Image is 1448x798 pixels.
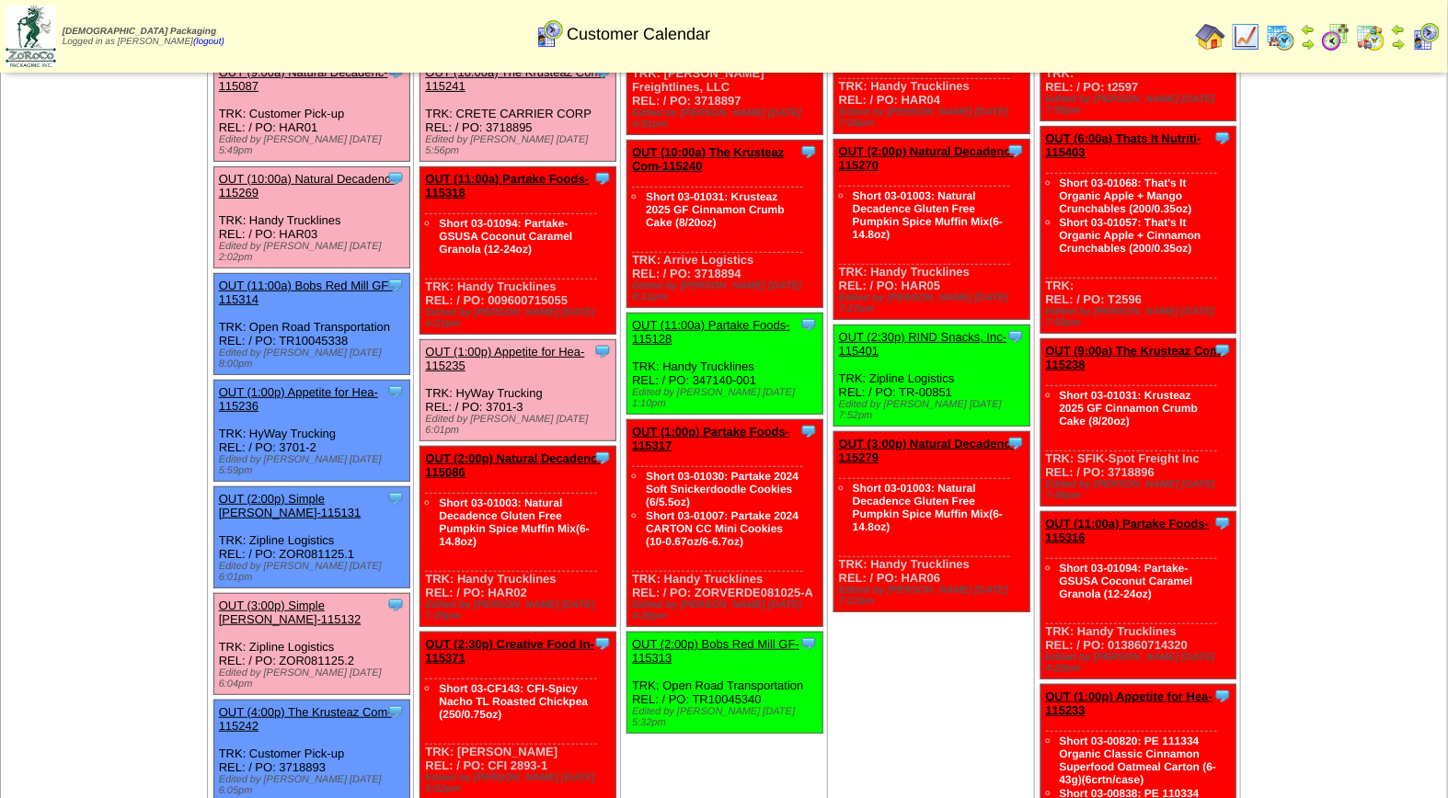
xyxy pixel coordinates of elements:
[1356,22,1385,51] img: calendarinout.gif
[632,280,822,302] div: Edited by [PERSON_NAME] [DATE] 8:11pm
[386,276,405,294] img: Tooltip
[1060,562,1193,600] a: Short 03-01094: Partake-GSUSA Coconut Caramel Granola (12-24oz)
[1321,22,1350,51] img: calendarblend.gif
[839,585,1029,607] div: Edited by [PERSON_NAME] [DATE] 7:27pm
[420,447,616,627] div: TRK: Handy Trucklines REL: / PO: HAR02
[632,318,790,346] a: OUT (11:00a) Partake Foods-115128
[627,633,823,734] div: TRK: Open Road Transportation REL: / PO: TR10045340
[1040,127,1236,334] div: TRK: REL: / PO: T2596
[1046,479,1236,501] div: Edited by [PERSON_NAME] [DATE] 7:49pm
[1060,177,1192,215] a: Short 03-01068: That's It Organic Apple + Mango Crunchables (200/0.35oz)
[219,454,409,476] div: Edited by [PERSON_NAME] [DATE] 5:59pm
[1231,22,1260,51] img: line_graph.gif
[1040,512,1236,679] div: TRK: Handy Trucklines REL: / PO: 013860714320
[1046,517,1210,544] a: OUT (11:00a) Partake Foods-115316
[799,634,818,653] img: Tooltip
[193,37,224,47] a: (logout)
[1006,327,1025,346] img: Tooltip
[1046,131,1201,159] a: OUT (6:00a) Thats It Nutriti-115403
[1046,690,1213,717] a: OUT (1:00p) Appetite for Hea-115233
[1040,339,1236,507] div: TRK: SFIK-Spot Freight Inc REL: / PO: 3718896
[425,451,601,479] a: OUT (2:00p) Natural Decadenc-115086
[1046,344,1225,371] a: OUT (9:00a) The Krusteaz Com-115238
[833,325,1029,427] div: TRK: Zipline Logistics REL: / PO: TR-00851
[213,61,409,162] div: TRK: Customer Pick-up REL: / PO: HAR01
[219,241,409,263] div: Edited by [PERSON_NAME] [DATE] 2:02pm
[1301,22,1316,37] img: arrowleft.gif
[425,172,589,199] a: OUT (11:00a) Partake Foods-115318
[213,381,409,482] div: TRK: HyWay Trucking REL: / PO: 3701-2
[219,598,362,626] a: OUT (3:00p) Simple [PERSON_NAME]-115132
[219,492,362,519] a: OUT (2:00p) Simple [PERSON_NAME]-115131
[1213,129,1232,147] img: Tooltip
[219,172,395,199] a: OUT (10:00a) Natural Decadenc-115269
[839,399,1029,421] div: Edited by [PERSON_NAME] [DATE] 7:52pm
[632,145,784,173] a: OUT (10:00a) The Krusteaz Com-115240
[833,140,1029,320] div: TRK: Handy Trucklines REL: / PO: HAR05
[219,705,392,733] a: OUT (4:00p) The Krusteaz Com-115242
[839,144,1015,172] a: OUT (2:00p) Natural Decadenc-115270
[219,774,409,796] div: Edited by [PERSON_NAME] [DATE] 6:05pm
[853,482,1003,533] a: Short 03-01003: Natural Decadence Gluten Free Pumpkin Spice Muffin Mix(6-14.8oz)
[386,382,405,401] img: Tooltip
[386,489,405,507] img: Tooltip
[63,27,216,37] span: [DEMOGRAPHIC_DATA] Packaging
[1266,22,1295,51] img: calendarprod.gif
[799,422,818,440] img: Tooltip
[439,217,572,256] a: Short 03-01094: Partake-GSUSA Coconut Caramel Granola (12-24oz)
[6,6,56,67] img: zoroco-logo-small.webp
[439,496,589,548] a: Short 03-01003: Natural Decadence Gluten Free Pumpkin Spice Muffin Mix(6-14.8oz)
[219,385,378,413] a: OUT (1:00p) Appetite for Hea-115236
[593,634,612,653] img: Tooltip
[420,61,616,162] div: TRK: CRETE CARRIER CORP REL: / PO: 3718895
[420,167,616,335] div: TRK: Handy Trucklines REL: / PO: 009600715055
[425,599,615,621] div: Edited by [PERSON_NAME] [DATE] 7:25pm
[1301,37,1316,51] img: arrowright.gif
[425,134,615,156] div: Edited by [PERSON_NAME] [DATE] 5:56pm
[213,167,409,268] div: TRK: Handy Trucklines REL: / PO: HAR03
[567,25,710,44] span: Customer Calendar
[1060,735,1217,786] a: Short 03-00820: PE 111334 Organic Classic Cinnamon Superfood Oatmeal Carton (6-43g)(6crtn/case)
[425,637,593,665] a: OUT (2:30p) Creative Food In-115371
[534,19,564,49] img: calendarcustomer.gif
[632,599,822,621] div: Edited by [PERSON_NAME] [DATE] 4:20pm
[219,667,409,690] div: Edited by [PERSON_NAME] [DATE] 6:04pm
[799,315,818,334] img: Tooltip
[1391,22,1406,37] img: arrowleft.gif
[425,772,615,794] div: Edited by [PERSON_NAME] [DATE] 6:02pm
[1213,514,1232,532] img: Tooltip
[632,637,799,665] a: OUT (2:00p) Bobs Red Mill GF-115313
[1006,434,1025,452] img: Tooltip
[646,190,785,229] a: Short 03-01031: Krusteaz 2025 GF Cinnamon Crumb Cake (8/20oz)
[420,340,616,441] div: TRK: HyWay Trucking REL: / PO: 3701-3
[219,134,409,156] div: Edited by [PERSON_NAME] [DATE] 5:49pm
[839,437,1015,464] a: OUT (3:00p) Natural Decadenc-115279
[627,141,823,308] div: TRK: Arrive Logistics REL: / PO: 3718894
[386,596,405,614] img: Tooltip
[593,169,612,188] img: Tooltip
[632,425,789,452] a: OUT (1:00p) Partake Foods-115317
[632,706,822,728] div: Edited by [PERSON_NAME] [DATE] 5:32pm
[213,274,409,375] div: TRK: Open Road Transportation REL: / PO: TR10045338
[853,189,1003,241] a: Short 03-01003: Natural Decadence Gluten Free Pumpkin Spice Muffin Mix(6-14.8oz)
[1391,37,1406,51] img: arrowright.gif
[63,27,224,47] span: Logged in as [PERSON_NAME]
[219,348,409,370] div: Edited by [PERSON_NAME] [DATE] 8:00pm
[213,594,409,695] div: TRK: Zipline Logistics REL: / PO: ZOR081125.2
[1060,389,1199,427] a: Short 03-01031: Krusteaz 2025 GF Cinnamon Crumb Cake (8/20oz)
[1213,687,1232,705] img: Tooltip
[1046,306,1236,328] div: Edited by [PERSON_NAME] [DATE] 7:50pm
[646,470,799,508] a: Short 03-01030: Partake 2024 Soft Snickerdoodle Cookies (6/5.5oz)
[627,313,823,415] div: TRK: Handy Trucklines REL: / PO: 347140-001
[386,169,405,188] img: Tooltip
[627,420,823,627] div: TRK: Handy Trucklines REL: / PO: ZORVERDE081025-A
[425,345,584,372] a: OUT (1:00p) Appetite for Hea-115235
[219,561,409,583] div: Edited by [PERSON_NAME] [DATE] 6:01pm
[839,107,1029,129] div: Edited by [PERSON_NAME] [DATE] 7:26pm
[425,414,615,436] div: Edited by [PERSON_NAME] [DATE] 6:01pm
[839,330,1007,358] a: OUT (2:30p) RIND Snacks, Inc-115401
[632,387,822,409] div: Edited by [PERSON_NAME] [DATE] 1:10pm
[219,279,393,306] a: OUT (11:00a) Bobs Red Mill GF-115314
[1046,94,1236,116] div: Edited by [PERSON_NAME] [DATE] 7:50pm
[593,342,612,360] img: Tooltip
